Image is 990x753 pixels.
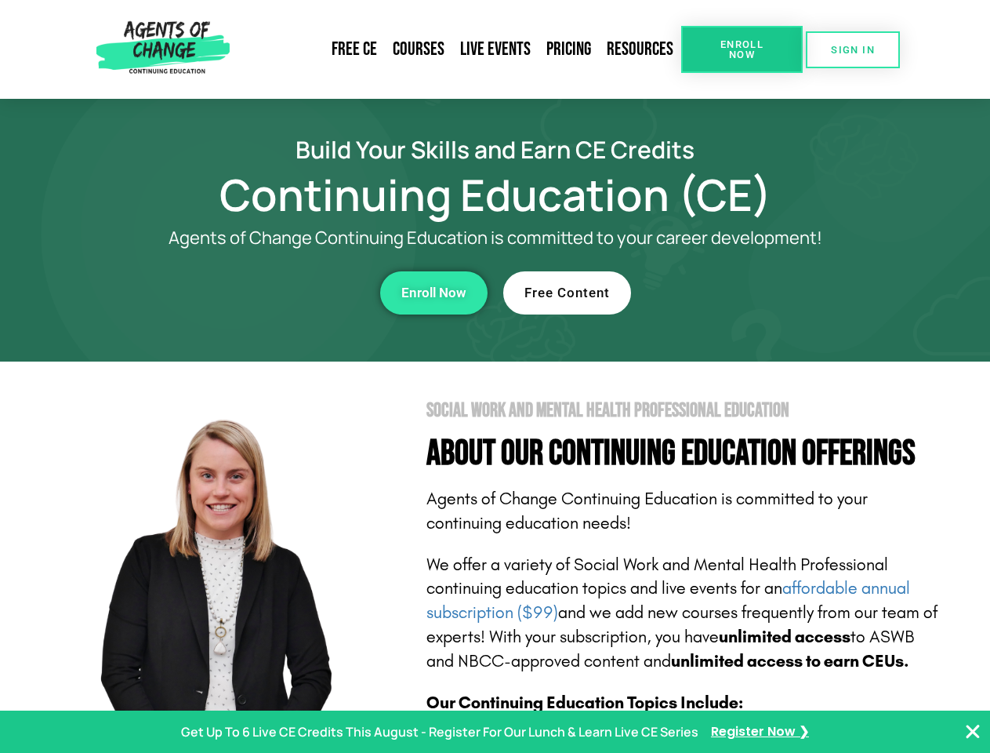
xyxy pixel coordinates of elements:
[706,39,778,60] span: Enroll Now
[711,721,809,744] a: Register Now ❯
[452,31,539,67] a: Live Events
[806,31,900,68] a: SIGN IN
[524,286,610,300] span: Free Content
[111,228,879,248] p: Agents of Change Continuing Education is committed to your career development!
[719,627,850,647] b: unlimited access
[181,721,698,744] p: Get Up To 6 Live CE Credits This August - Register For Our Lunch & Learn Live CE Series
[324,31,385,67] a: Free CE
[599,31,681,67] a: Resources
[385,31,452,67] a: Courses
[426,401,942,420] h2: Social Work and Mental Health Professional Education
[426,693,743,713] b: Our Continuing Education Topics Include:
[49,138,942,161] h2: Build Your Skills and Earn CE Credits
[539,31,599,67] a: Pricing
[426,553,942,674] p: We offer a variety of Social Work and Mental Health Professional continuing education topics and ...
[426,489,868,533] span: Agents of Change Continuing Education is committed to your continuing education needs!
[49,176,942,213] h1: Continuing Education (CE)
[503,271,631,315] a: Free Content
[831,45,875,55] span: SIGN IN
[963,722,982,741] button: Close Banner
[426,436,942,471] h4: About Our Continuing Education Offerings
[380,271,488,315] a: Enroll Now
[681,26,803,73] a: Enroll Now
[671,651,909,671] b: unlimited access to earn CEUs.
[401,286,466,300] span: Enroll Now
[236,31,681,67] nav: Menu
